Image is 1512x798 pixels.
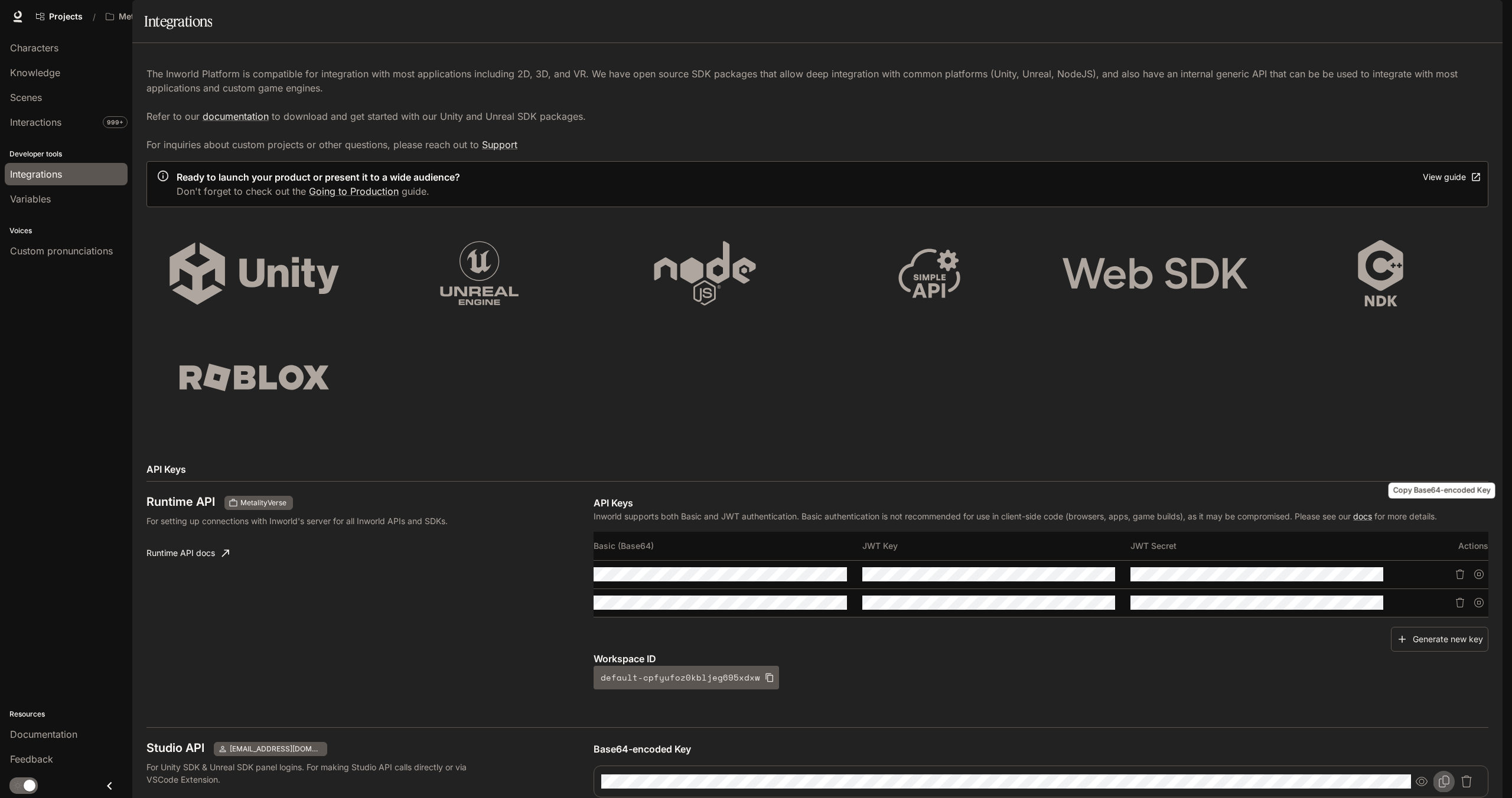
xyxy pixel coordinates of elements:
[146,742,204,754] h3: Studio API
[146,761,475,786] p: For Unity SDK & Unreal SDK panel logins. For making Studio API calls directly or via VSCode Exten...
[482,139,517,151] a: Support
[236,498,291,508] span: MetalityVerse
[862,532,1130,560] th: JWT Key
[177,170,460,184] p: Ready to launch your product or present it to a wide audience?
[1423,170,1466,185] div: View guide
[31,5,88,28] a: Go to projects
[1130,532,1399,560] th: JWT Secret
[1353,511,1372,521] a: docs
[1469,593,1488,612] button: Suspend API key
[119,12,174,22] p: MetalityVerse
[224,496,293,510] div: These keys will apply to your current workspace only
[1433,771,1455,792] button: Copy Base64-encoded Key
[1389,483,1495,499] div: Copy Base64-encoded Key
[594,510,1488,522] p: Inworld supports both Basic and JWT authentication. Basic authentication is not recommended for u...
[146,462,1488,476] h2: API Keys
[177,184,460,198] p: Don't forget to check out the guide.
[1391,627,1488,652] button: Generate new key
[594,532,862,560] th: Basic (Base64)
[594,496,1488,510] p: API Keys
[1420,168,1483,187] a: View guide
[142,541,234,565] a: Runtime API docs
[594,652,1488,666] p: Workspace ID
[144,9,212,33] h1: Integrations
[88,11,100,23] div: /
[146,515,475,527] p: For setting up connections with Inworld's server for all Inworld APIs and SDKs.
[214,742,327,756] div: This key applies to current user accounts
[1399,532,1488,560] th: Actions
[203,110,269,122] a: documentation
[146,496,215,508] h3: Runtime API
[146,67,1488,152] p: The Inworld Platform is compatible for integration with most applications including 2D, 3D, and V...
[1451,565,1469,584] button: Delete API key
[1451,593,1469,612] button: Delete API key
[1469,565,1488,584] button: Suspend API key
[100,5,193,28] button: All workspaces
[594,742,1488,756] p: Base64-encoded Key
[309,185,399,197] a: Going to Production
[225,744,325,754] span: [EMAIL_ADDRESS][DOMAIN_NAME]
[49,12,83,22] span: Projects
[594,666,779,689] button: default-cpfyufoz0kbljeg695xdxw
